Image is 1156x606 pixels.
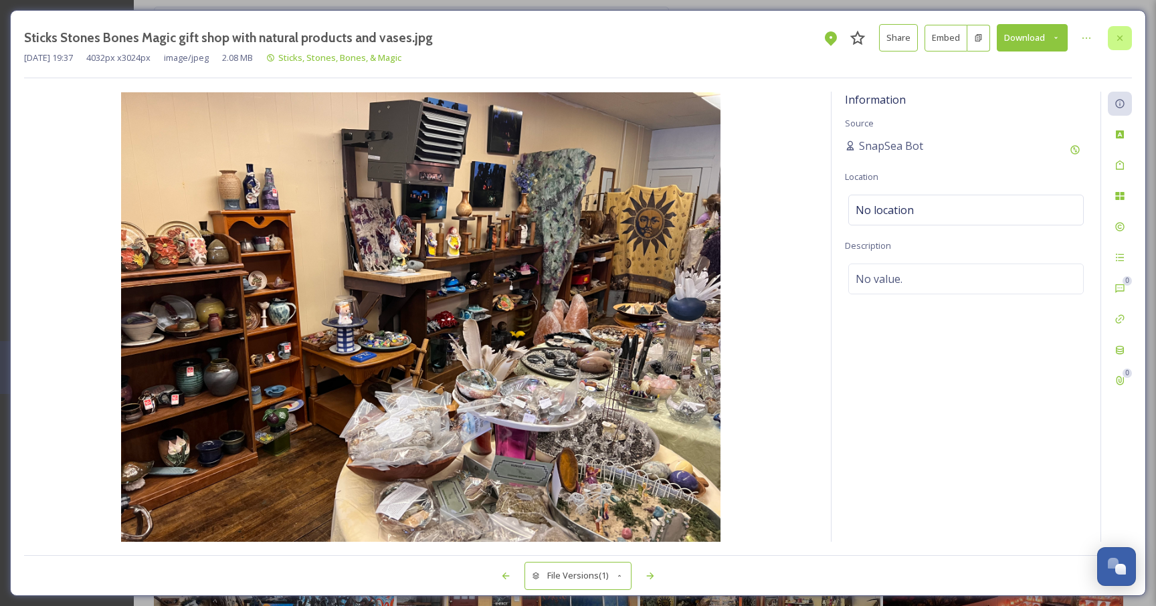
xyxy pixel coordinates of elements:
[24,92,817,542] img: 1flhRBB46F9xbdbqXN5x0WUIAjiylZNyS.jpg
[845,171,878,183] span: Location
[524,562,632,589] button: File Versions(1)
[925,25,967,52] button: Embed
[222,52,253,64] span: 2.08 MB
[856,202,914,218] span: No location
[879,24,918,52] button: Share
[845,92,906,107] span: Information
[1123,276,1132,286] div: 0
[997,24,1068,52] button: Download
[24,28,433,47] h3: Sticks Stones Bones Magic gift shop with natural products and vases.jpg
[278,52,401,64] span: Sticks, Stones, Bones, & Magic
[1123,369,1132,378] div: 0
[859,138,923,154] span: SnapSea Bot
[1097,547,1136,586] button: Open Chat
[24,52,73,64] span: [DATE] 19:37
[164,52,209,64] span: image/jpeg
[845,239,891,251] span: Description
[845,117,874,129] span: Source
[86,52,151,64] span: 4032 px x 3024 px
[856,271,902,287] span: No value.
